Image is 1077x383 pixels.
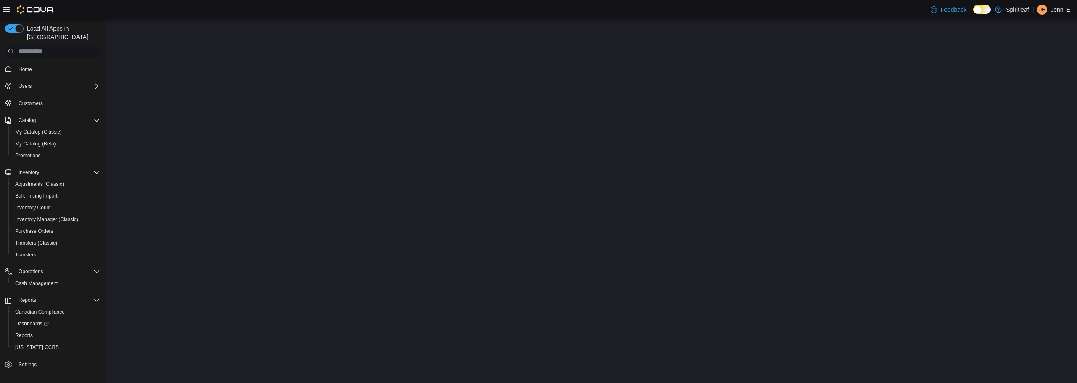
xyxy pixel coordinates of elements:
[8,318,103,330] a: Dashboards
[15,332,33,339] span: Reports
[1037,5,1047,15] div: Jenni E
[19,361,37,368] span: Settings
[12,179,100,189] span: Adjustments (Classic)
[12,179,67,189] a: Adjustments (Classic)
[8,202,103,214] button: Inventory Count
[19,297,36,304] span: Reports
[15,81,100,91] span: Users
[15,295,40,305] button: Reports
[12,127,65,137] a: My Catalog (Classic)
[15,320,49,327] span: Dashboards
[15,267,47,277] button: Operations
[15,129,62,135] span: My Catalog (Classic)
[12,250,100,260] span: Transfers
[12,319,52,329] a: Dashboards
[12,278,61,288] a: Cash Management
[15,204,51,211] span: Inventory Count
[12,226,100,236] span: Purchase Orders
[1032,5,1034,15] p: |
[15,64,100,74] span: Home
[12,214,100,225] span: Inventory Manager (Classic)
[927,1,970,18] a: Feedback
[15,359,40,370] a: Settings
[12,151,44,161] a: Promotions
[15,216,78,223] span: Inventory Manager (Classic)
[15,344,59,351] span: [US_STATE] CCRS
[12,238,100,248] span: Transfers (Classic)
[17,5,54,14] img: Cova
[15,251,36,258] span: Transfers
[2,114,103,126] button: Catalog
[2,266,103,277] button: Operations
[15,228,53,235] span: Purchase Orders
[8,237,103,249] button: Transfers (Classic)
[19,117,36,124] span: Catalog
[12,203,54,213] a: Inventory Count
[15,64,35,74] a: Home
[1039,5,1045,15] span: JE
[15,140,56,147] span: My Catalog (Beta)
[12,191,100,201] span: Bulk Pricing Import
[2,166,103,178] button: Inventory
[8,306,103,318] button: Canadian Compliance
[19,66,32,73] span: Home
[12,151,100,161] span: Promotions
[2,80,103,92] button: Users
[15,115,100,125] span: Catalog
[12,307,68,317] a: Canadian Compliance
[19,83,32,90] span: Users
[15,280,58,287] span: Cash Management
[8,214,103,225] button: Inventory Manager (Classic)
[12,342,100,352] span: Washington CCRS
[12,330,36,341] a: Reports
[19,268,43,275] span: Operations
[8,249,103,261] button: Transfers
[2,294,103,306] button: Reports
[12,139,100,149] span: My Catalog (Beta)
[15,267,100,277] span: Operations
[8,341,103,353] button: [US_STATE] CCRS
[15,167,42,177] button: Inventory
[19,100,43,107] span: Customers
[15,240,57,246] span: Transfers (Classic)
[2,97,103,109] button: Customers
[8,150,103,161] button: Promotions
[12,250,40,260] a: Transfers
[15,98,46,108] a: Customers
[12,214,82,225] a: Inventory Manager (Classic)
[15,359,100,370] span: Settings
[1006,5,1029,15] p: Spiritleaf
[973,5,991,14] input: Dark Mode
[8,330,103,341] button: Reports
[12,342,62,352] a: [US_STATE] CCRS
[12,238,61,248] a: Transfers (Classic)
[2,63,103,75] button: Home
[941,5,966,14] span: Feedback
[8,225,103,237] button: Purchase Orders
[8,126,103,138] button: My Catalog (Classic)
[12,330,100,341] span: Reports
[15,167,100,177] span: Inventory
[15,152,41,159] span: Promotions
[12,127,100,137] span: My Catalog (Classic)
[12,319,100,329] span: Dashboards
[8,277,103,289] button: Cash Management
[12,191,61,201] a: Bulk Pricing Import
[15,295,100,305] span: Reports
[12,278,100,288] span: Cash Management
[12,139,59,149] a: My Catalog (Beta)
[2,358,103,370] button: Settings
[15,115,39,125] button: Catalog
[15,81,35,91] button: Users
[15,181,64,188] span: Adjustments (Classic)
[12,203,100,213] span: Inventory Count
[1050,5,1070,15] p: Jenni E
[24,24,100,41] span: Load All Apps in [GEOGRAPHIC_DATA]
[15,98,100,108] span: Customers
[19,169,39,176] span: Inventory
[12,226,57,236] a: Purchase Orders
[8,190,103,202] button: Bulk Pricing Import
[15,193,58,199] span: Bulk Pricing Import
[12,307,100,317] span: Canadian Compliance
